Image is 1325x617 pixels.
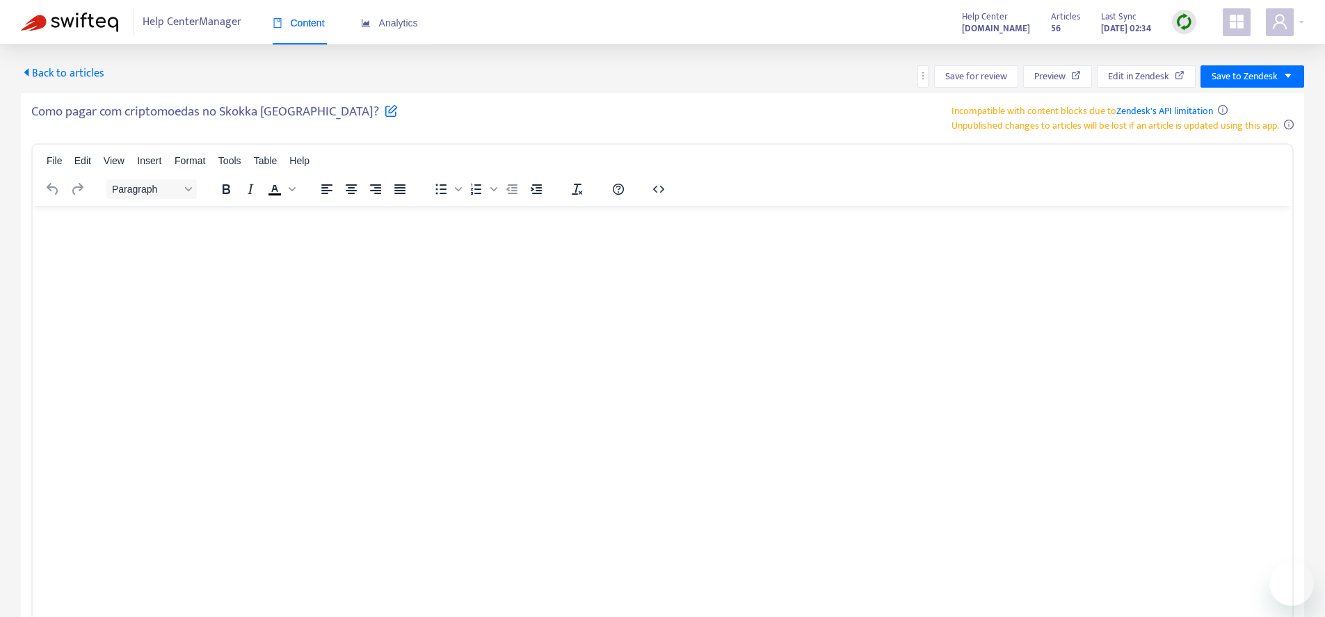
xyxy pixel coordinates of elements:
[21,13,118,32] img: Swifteq
[21,67,32,78] span: caret-left
[41,179,65,199] button: Undo
[918,71,928,81] span: more
[607,179,630,199] button: Help
[917,65,929,88] button: more
[934,65,1018,88] button: Save for review
[962,21,1030,36] strong: [DOMAIN_NAME]
[143,9,241,35] span: Help Center Manager
[962,9,1008,24] span: Help Center
[1023,65,1092,88] button: Preview
[500,179,524,199] button: Decrease indent
[106,179,197,199] button: Block Paragraph
[388,179,412,199] button: Justify
[1284,120,1294,129] span: info-circle
[951,103,1213,119] span: Incompatible with content blocks due to
[1271,13,1288,30] span: user
[1051,21,1061,36] strong: 56
[1108,69,1169,84] span: Edit in Zendesk
[1200,65,1304,88] button: Save to Zendeskcaret-down
[1212,69,1278,84] span: Save to Zendesk
[1034,69,1066,84] span: Preview
[273,17,325,29] span: Content
[1228,13,1245,30] span: appstore
[175,155,205,166] span: Format
[31,104,398,128] h5: Como pagar com criptomoedas no Skokka [GEOGRAPHIC_DATA]?
[74,155,91,166] span: Edit
[254,155,277,166] span: Table
[361,18,371,28] span: area-chart
[364,179,387,199] button: Align right
[315,179,339,199] button: Align left
[1101,9,1137,24] span: Last Sync
[565,179,589,199] button: Clear formatting
[1097,65,1196,88] button: Edit in Zendesk
[104,155,125,166] span: View
[1116,103,1213,119] a: Zendesk's API limitation
[524,179,548,199] button: Increase indent
[65,179,89,199] button: Redo
[962,20,1030,36] a: [DOMAIN_NAME]
[239,179,262,199] button: Italic
[289,155,310,166] span: Help
[1218,105,1228,115] span: info-circle
[945,69,1007,84] span: Save for review
[465,179,499,199] div: Numbered list
[1051,9,1080,24] span: Articles
[1269,561,1314,606] iframe: Pulsante per aprire la finestra di messaggistica
[1175,13,1193,31] img: sync.dc5367851b00ba804db3.png
[361,17,418,29] span: Analytics
[1283,71,1293,81] span: caret-down
[47,155,63,166] span: File
[263,179,298,199] div: Text color Black
[339,179,363,199] button: Align center
[273,18,282,28] span: book
[21,64,104,83] span: Back to articles
[218,155,241,166] span: Tools
[112,184,180,195] span: Paragraph
[1101,21,1151,36] strong: [DATE] 02:34
[429,179,464,199] div: Bullet list
[214,179,238,199] button: Bold
[951,118,1279,134] span: Unpublished changes to articles will be lost if an article is updated using this app.
[137,155,161,166] span: Insert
